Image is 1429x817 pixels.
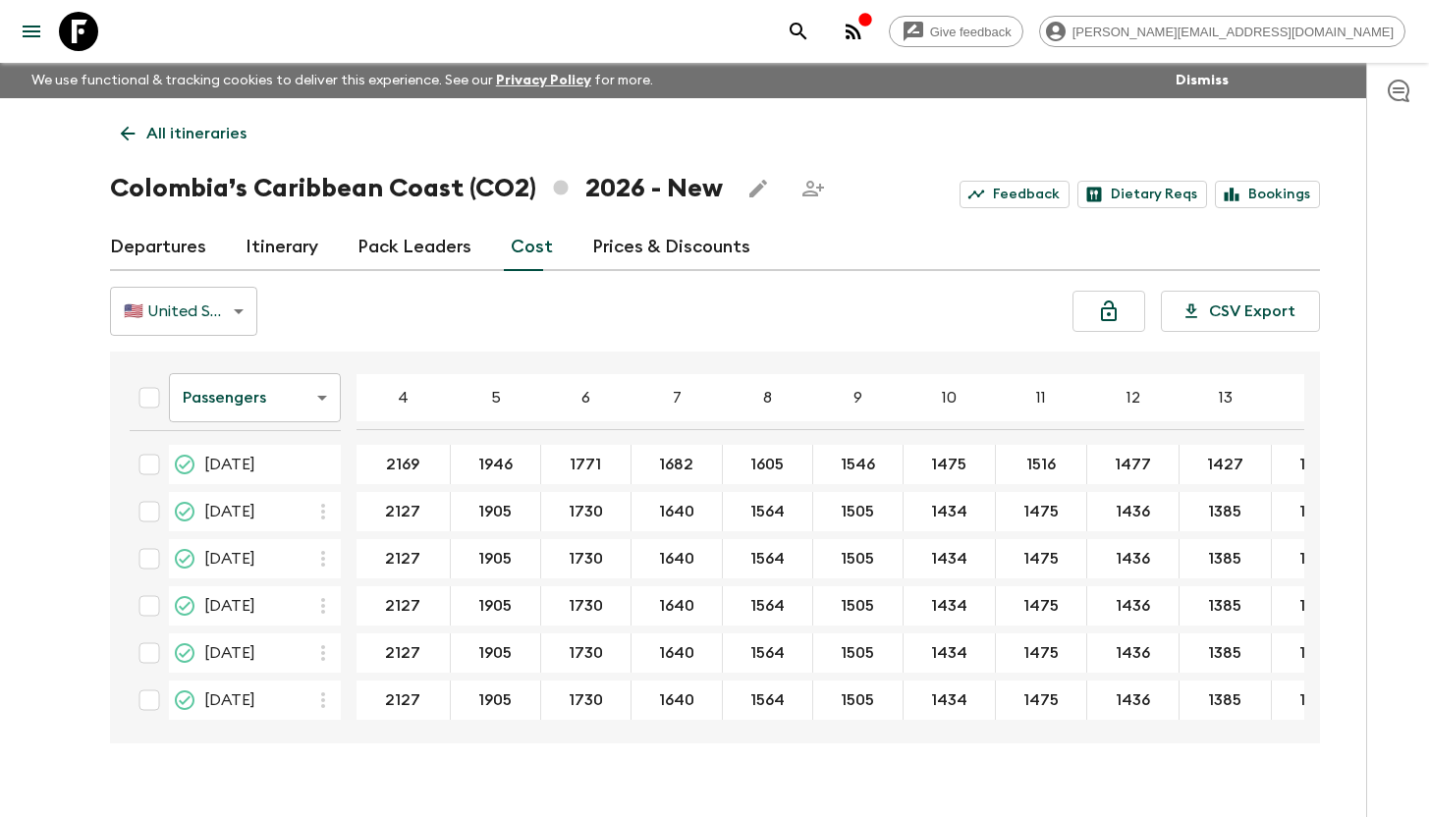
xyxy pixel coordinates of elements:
a: Bookings [1215,181,1320,208]
button: 1436 [1092,492,1174,531]
button: 1475 [1000,681,1082,720]
div: 08 Mar 2026; 13 [1180,492,1272,531]
button: 1475 [907,445,990,484]
button: 1434 [907,539,991,578]
div: 05 Apr 2026; 5 [451,539,541,578]
div: Select all [130,378,169,417]
div: 12 Apr 2026; 13 [1180,586,1272,626]
a: All itineraries [110,114,257,153]
p: All itineraries [146,122,247,145]
button: 1427 [1183,445,1267,484]
button: 1475 [1000,539,1082,578]
div: 12 Jul 2026; 6 [541,633,632,673]
p: 10 [942,386,957,409]
div: 08 Mar 2026; 11 [996,492,1087,531]
button: 1436 [1092,586,1174,626]
button: 1730 [545,633,627,673]
div: 18 Jan 2026; 7 [632,445,723,484]
button: menu [12,12,51,51]
button: 1475 [1000,586,1082,626]
div: 19 Jul 2026; 12 [1087,681,1180,720]
button: 2127 [361,633,444,673]
button: 1399 [1276,445,1355,484]
button: 1357 [1276,539,1356,578]
button: 1905 [455,492,535,531]
a: Cost [511,224,553,271]
p: 13 [1219,386,1233,409]
button: 1357 [1276,633,1356,673]
div: 05 Apr 2026; 14 [1272,539,1361,578]
a: Prices & Discounts [592,224,750,271]
button: 1505 [817,539,898,578]
div: 05 Apr 2026; 6 [541,539,632,578]
a: Itinerary [246,224,318,271]
div: 19 Jul 2026; 8 [723,681,813,720]
button: 1436 [1092,633,1174,673]
div: 19 Jul 2026; 9 [813,681,904,720]
div: 12 Jul 2026; 4 [357,633,451,673]
svg: Guaranteed [173,453,196,476]
button: 1516 [1003,445,1079,484]
button: 1564 [727,681,808,720]
h1: Colombia’s Caribbean Coast (CO2) 2026 - New [110,169,723,208]
button: Dismiss [1171,67,1234,94]
svg: Proposed [173,641,196,665]
div: 12 Jul 2026; 9 [813,633,904,673]
span: [PERSON_NAME][EMAIL_ADDRESS][DOMAIN_NAME] [1062,25,1404,39]
div: [PERSON_NAME][EMAIL_ADDRESS][DOMAIN_NAME] [1039,16,1405,47]
div: 05 Apr 2026; 4 [357,539,451,578]
div: 12 Apr 2026; 14 [1272,586,1361,626]
button: 1385 [1184,586,1265,626]
div: 05 Apr 2026; 9 [813,539,904,578]
p: 5 [491,386,501,409]
div: 19 Jul 2026; 5 [451,681,541,720]
button: 1385 [1184,633,1265,673]
div: 12 Apr 2026; 9 [813,586,904,626]
button: 1505 [817,633,898,673]
div: 12 Apr 2026; 4 [357,586,451,626]
button: 2127 [361,539,444,578]
button: 1640 [635,586,718,626]
div: 18 Jan 2026; 8 [723,445,813,484]
div: 12 Apr 2026; 8 [723,586,813,626]
button: Edit this itinerary [739,169,778,208]
a: Pack Leaders [357,224,471,271]
div: 08 Mar 2026; 7 [632,492,723,531]
div: 05 Apr 2026; 12 [1087,539,1180,578]
button: 1640 [635,633,718,673]
div: 12 Jul 2026; 7 [632,633,723,673]
div: 18 Jan 2026; 10 [904,445,996,484]
a: Feedback [960,181,1070,208]
button: 1905 [455,681,535,720]
p: 8 [763,386,772,409]
span: Share this itinerary [794,169,833,208]
div: 08 Mar 2026; 8 [723,492,813,531]
div: 12 Apr 2026; 7 [632,586,723,626]
div: 08 Mar 2026; 12 [1087,492,1180,531]
div: 18 Jan 2026; 9 [813,445,904,484]
div: 18 Jan 2026; 6 [541,445,632,484]
button: 1730 [545,539,627,578]
button: CSV Export [1161,291,1320,332]
span: [DATE] [204,500,255,523]
span: [DATE] [204,594,255,618]
div: 05 Apr 2026; 13 [1180,539,1272,578]
button: 1640 [635,681,718,720]
button: 1605 [727,445,807,484]
div: 08 Mar 2026; 5 [451,492,541,531]
button: 1905 [455,586,535,626]
button: 1505 [817,492,898,531]
div: 12 Jul 2026; 5 [451,633,541,673]
div: 08 Mar 2026; 9 [813,492,904,531]
button: 1434 [907,586,991,626]
div: 19 Jul 2026; 4 [357,681,451,720]
div: 18 Jan 2026; 4 [357,445,451,484]
p: 6 [581,386,590,409]
div: 12 Jul 2026; 11 [996,633,1087,673]
a: Dietary Reqs [1077,181,1207,208]
button: 1640 [635,539,718,578]
div: 05 Apr 2026; 8 [723,539,813,578]
div: 12 Jul 2026; 14 [1272,633,1361,673]
button: 1357 [1276,492,1356,531]
button: 1477 [1091,445,1175,484]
